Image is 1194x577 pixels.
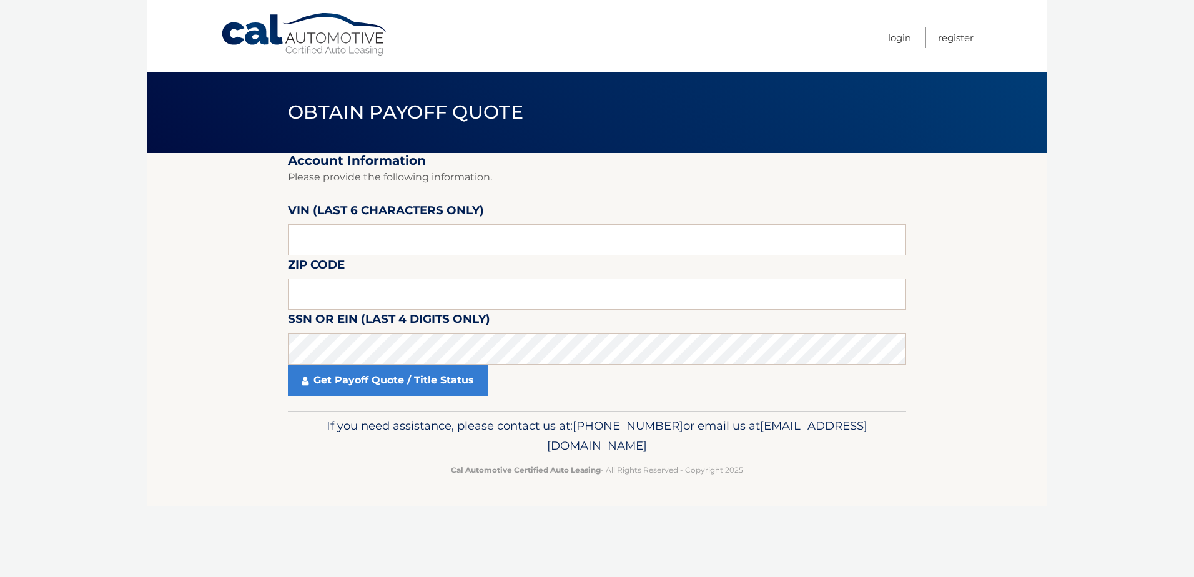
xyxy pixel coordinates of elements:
p: - All Rights Reserved - Copyright 2025 [296,463,898,476]
a: Get Payoff Quote / Title Status [288,365,488,396]
label: Zip Code [288,255,345,279]
p: If you need assistance, please contact us at: or email us at [296,416,898,456]
a: Register [938,27,974,48]
h2: Account Information [288,153,906,169]
a: Cal Automotive [220,12,389,57]
span: [PHONE_NUMBER] [573,418,683,433]
label: VIN (last 6 characters only) [288,201,484,224]
a: Login [888,27,911,48]
span: Obtain Payoff Quote [288,101,523,124]
label: SSN or EIN (last 4 digits only) [288,310,490,333]
p: Please provide the following information. [288,169,906,186]
strong: Cal Automotive Certified Auto Leasing [451,465,601,475]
